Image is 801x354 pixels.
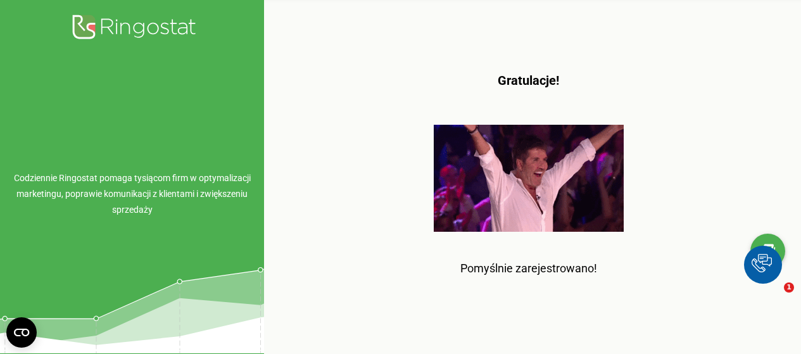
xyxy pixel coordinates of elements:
[498,68,559,118] p: Gratulacje!
[784,282,794,293] span: 1
[758,282,788,313] iframe: Intercom live chat
[13,170,251,218] p: Codziennie Ringostat pomaga tysiącom firm w optymalizacji marketingu, poprawie komunikacji z klie...
[460,232,597,280] p: Pomyślnie zarejestrowano!
[6,317,37,348] button: Open CMP widget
